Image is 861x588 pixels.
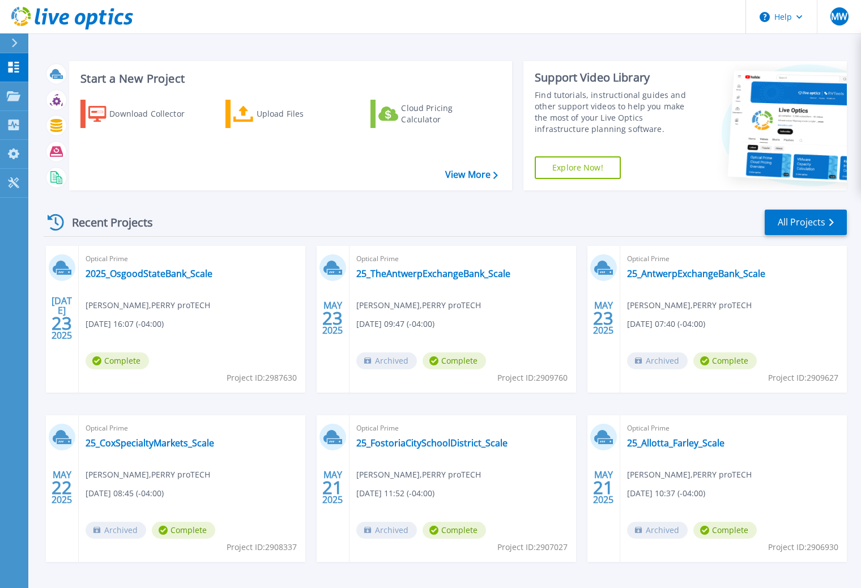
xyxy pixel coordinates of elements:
div: Download Collector [109,103,200,125]
span: Optical Prime [86,422,299,434]
a: 25_FostoriaCitySchoolDistrict_Scale [356,437,508,449]
span: 21 [593,483,613,492]
span: Complete [152,522,215,539]
a: View More [445,169,498,180]
span: Complete [423,522,486,539]
span: Project ID: 2908337 [227,541,297,553]
div: MAY 2025 [322,297,343,339]
span: [DATE] 08:45 (-04:00) [86,487,164,500]
span: Complete [423,352,486,369]
a: 25_TheAntwerpExchangeBank_Scale [356,268,510,279]
span: [DATE] 16:07 (-04:00) [86,318,164,330]
span: Archived [356,522,417,539]
span: [PERSON_NAME] , PERRY proTECH [356,468,481,481]
div: MAY 2025 [593,297,614,339]
div: Cloud Pricing Calculator [401,103,492,125]
span: [PERSON_NAME] , PERRY proTECH [627,299,752,312]
span: Complete [86,352,149,369]
a: 25_AntwerpExchangeBank_Scale [627,268,765,279]
div: Recent Projects [44,208,168,236]
span: 23 [52,318,72,328]
span: Optical Prime [356,422,569,434]
span: Archived [356,352,417,369]
a: Explore Now! [535,156,621,179]
span: Project ID: 2909627 [768,372,838,384]
span: Optical Prime [627,253,840,265]
span: Project ID: 2987630 [227,372,297,384]
span: 23 [593,313,613,323]
a: All Projects [765,210,847,235]
div: [DATE] 2025 [51,297,73,339]
a: Upload Files [225,100,352,128]
a: Cloud Pricing Calculator [370,100,497,128]
span: Archived [86,522,146,539]
span: 23 [322,313,343,323]
span: Archived [627,522,688,539]
span: Optical Prime [86,253,299,265]
div: Upload Files [257,103,347,125]
span: [DATE] 10:37 (-04:00) [627,487,705,500]
span: [PERSON_NAME] , PERRY proTECH [86,299,210,312]
span: Complete [693,522,757,539]
span: Optical Prime [356,253,569,265]
span: [PERSON_NAME] , PERRY proTECH [86,468,210,481]
a: 2025_OsgoodStateBank_Scale [86,268,212,279]
span: Complete [693,352,757,369]
span: [PERSON_NAME] , PERRY proTECH [627,468,752,481]
span: [DATE] 11:52 (-04:00) [356,487,434,500]
a: 25_CoxSpecialtyMarkets_Scale [86,437,214,449]
div: Find tutorials, instructional guides and other support videos to help you make the most of your L... [535,90,697,135]
span: [DATE] 07:40 (-04:00) [627,318,705,330]
span: [PERSON_NAME] , PERRY proTECH [356,299,481,312]
span: [DATE] 09:47 (-04:00) [356,318,434,330]
h3: Start a New Project [80,73,497,85]
span: Optical Prime [627,422,840,434]
div: MAY 2025 [322,467,343,508]
a: 25_Allotta_Farley_Scale [627,437,724,449]
span: Project ID: 2907027 [497,541,568,553]
span: 21 [322,483,343,492]
span: 22 [52,483,72,492]
span: Project ID: 2906930 [768,541,838,553]
span: Project ID: 2909760 [497,372,568,384]
span: MW [831,12,847,21]
span: Archived [627,352,688,369]
div: MAY 2025 [593,467,614,508]
div: MAY 2025 [51,467,73,508]
a: Download Collector [80,100,207,128]
div: Support Video Library [535,70,697,85]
